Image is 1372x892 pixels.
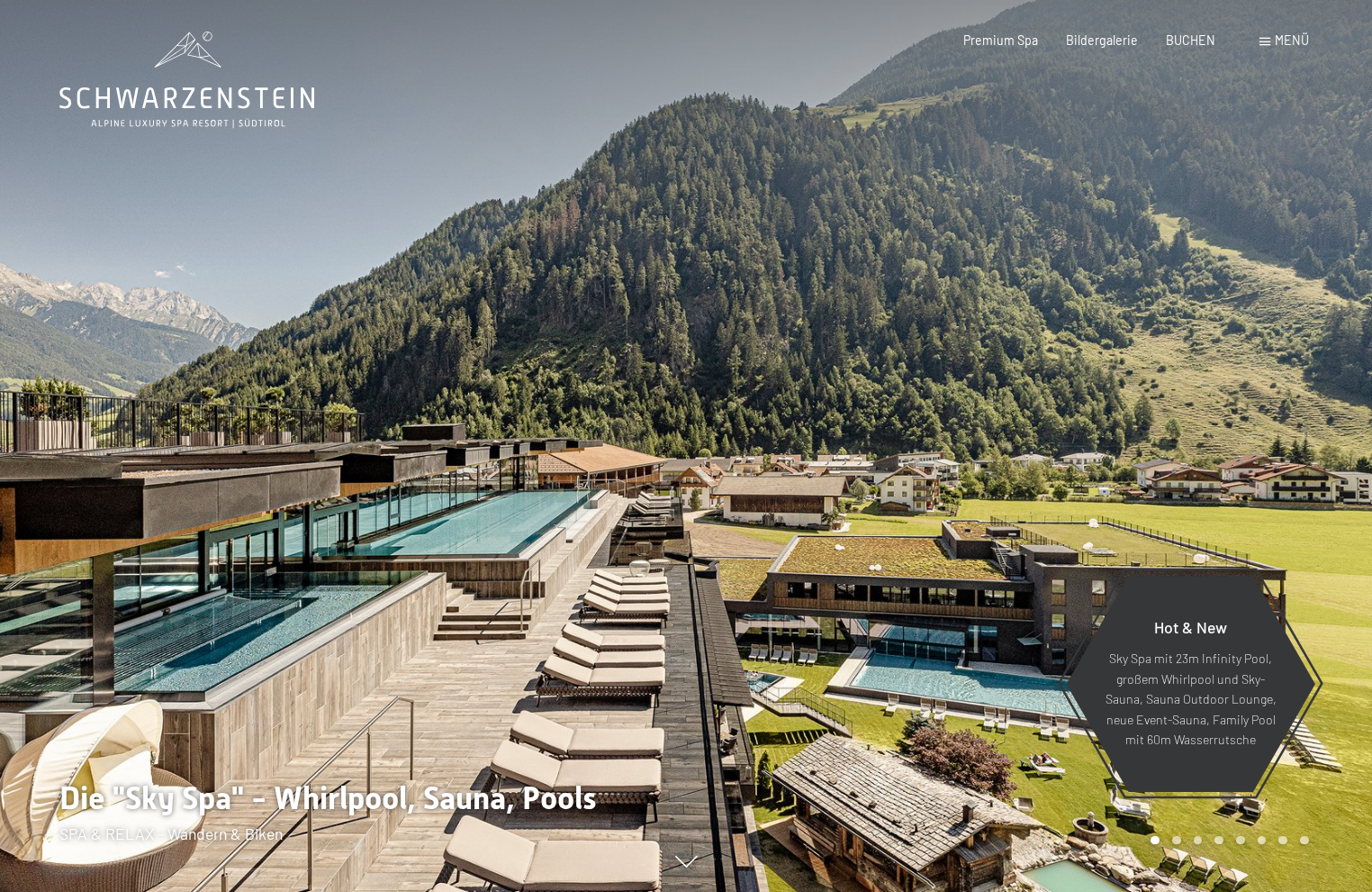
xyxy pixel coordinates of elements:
[1105,649,1277,751] p: Sky Spa mit 23m Infinity Pool, großem Whirlpool und Sky-Sauna, Sauna Outdoor Lounge, neue Event-S...
[1278,836,1287,845] div: Carousel Page 7
[1172,836,1181,845] div: Carousel Page 2
[1154,617,1227,637] span: Hot & New
[1065,575,1316,793] a: Hot & New Sky Spa mit 23m Infinity Pool, großem Whirlpool und Sky-Sauna, Sauna Outdoor Lounge, ne...
[1166,32,1215,48] a: BUCHEN
[1258,836,1267,845] div: Carousel Page 6
[1275,32,1309,48] span: Menü
[1144,836,1308,845] div: Carousel Pagination
[1214,836,1223,845] div: Carousel Page 4
[963,32,1038,48] a: Premium Spa
[1151,836,1160,845] div: Carousel Page 1 (Current Slide)
[1066,32,1138,48] a: Bildergalerie
[1300,836,1309,845] div: Carousel Page 8
[1194,836,1203,845] div: Carousel Page 3
[1236,836,1245,845] div: Carousel Page 5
